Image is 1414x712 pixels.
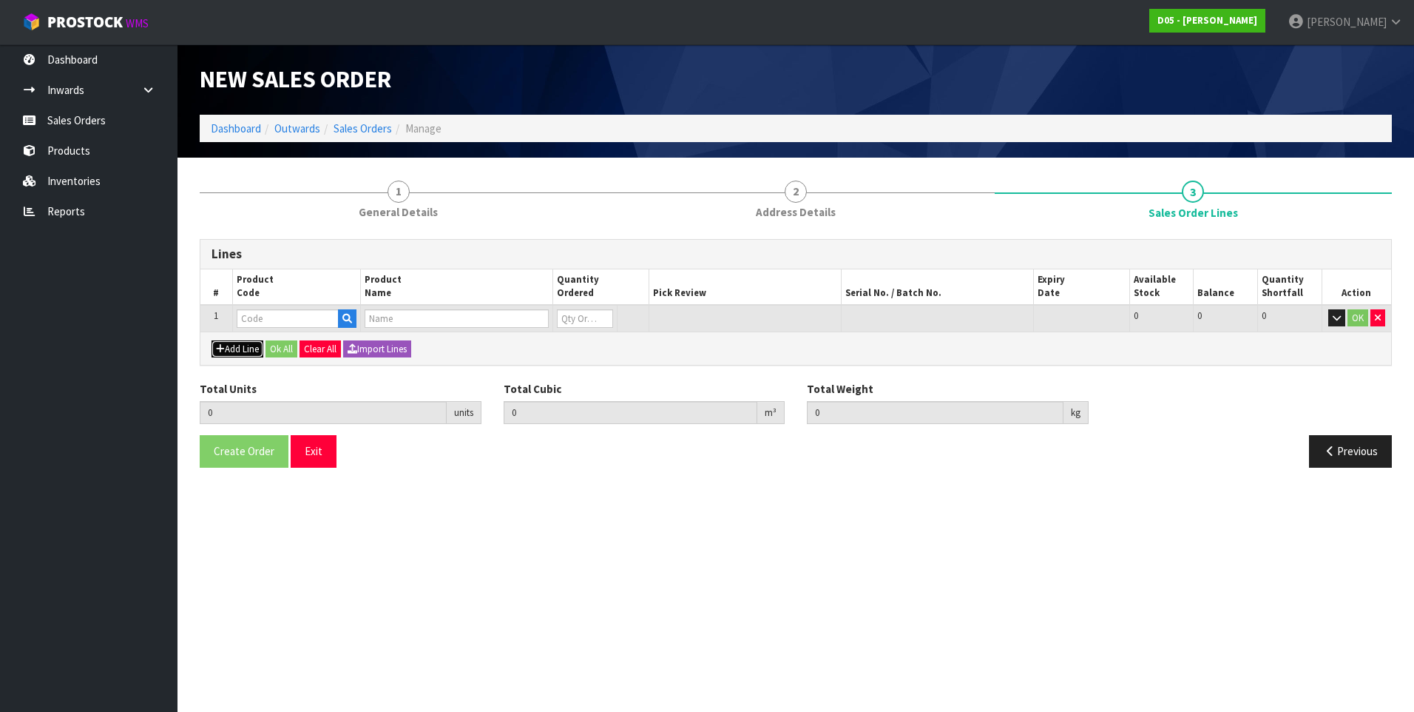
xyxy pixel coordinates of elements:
[200,381,257,397] label: Total Units
[200,228,1392,479] span: Sales Order Lines
[1322,269,1391,305] th: Action
[237,309,339,328] input: Code
[214,309,218,322] span: 1
[1033,269,1129,305] th: Expiry Date
[841,269,1033,305] th: Serial No. / Batch No.
[365,309,549,328] input: Name
[649,269,842,305] th: Pick Review
[1197,309,1202,322] span: 0
[200,64,391,94] span: New Sales Order
[504,381,561,397] label: Total Cubic
[47,13,123,32] span: ProStock
[756,204,836,220] span: Address Details
[334,121,392,135] a: Sales Orders
[504,401,758,424] input: Total Cubic
[1134,309,1138,322] span: 0
[553,269,649,305] th: Quantity Ordered
[200,269,232,305] th: #
[22,13,41,31] img: cube-alt.png
[211,121,261,135] a: Dashboard
[200,401,447,424] input: Total Units
[757,401,785,425] div: m³
[785,181,807,203] span: 2
[343,340,411,358] button: Import Lines
[807,401,1063,424] input: Total Weight
[214,444,274,458] span: Create Order
[1182,181,1204,203] span: 3
[126,16,149,30] small: WMS
[1149,205,1238,221] span: Sales Order Lines
[1258,269,1322,305] th: Quantity Shortfall
[359,204,438,220] span: General Details
[1309,435,1392,467] button: Previous
[405,121,442,135] span: Manage
[388,181,410,203] span: 1
[557,309,613,328] input: Qty Ordered
[1063,401,1089,425] div: kg
[1307,15,1387,29] span: [PERSON_NAME]
[212,247,1380,261] h3: Lines
[212,340,263,358] button: Add Line
[1194,269,1258,305] th: Balance
[1347,309,1368,327] button: OK
[200,435,288,467] button: Create Order
[1129,269,1194,305] th: Available Stock
[807,381,873,397] label: Total Weight
[1262,309,1266,322] span: 0
[1157,14,1257,27] strong: D05 - [PERSON_NAME]
[447,401,481,425] div: units
[274,121,320,135] a: Outwards
[232,269,360,305] th: Product Code
[300,340,341,358] button: Clear All
[361,269,553,305] th: Product Name
[265,340,297,358] button: Ok All
[291,435,336,467] button: Exit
